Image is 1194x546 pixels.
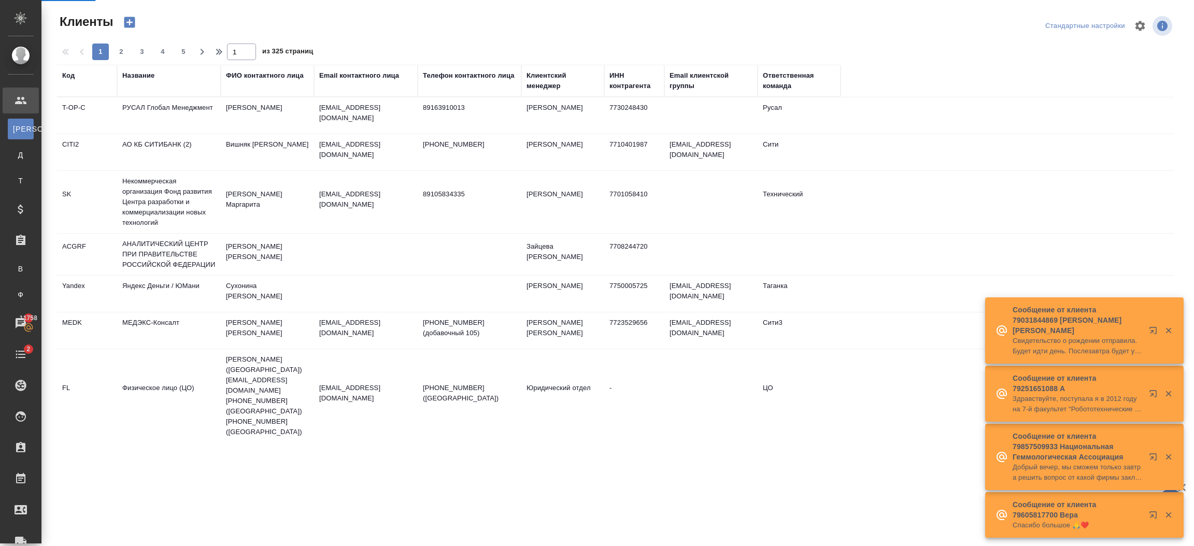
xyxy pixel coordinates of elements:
p: Добрый вечер, мы сможем только завтра решить вопрос от какой фирмы заключаем договор. Можем мы присл [1013,462,1142,483]
p: Свидетельство о рождении отправила. Будет идти день. Послезавтра будет у вас. [PERSON_NAME] за ча... [1013,336,1142,356]
td: [PERSON_NAME] [221,97,314,134]
td: [PERSON_NAME] [PERSON_NAME] [521,312,604,349]
td: SK [57,184,117,220]
button: Открыть в новой вкладке [1143,447,1168,471]
p: 89163910013 [423,103,516,113]
td: CITI2 [57,134,117,170]
p: Сообщение от клиента 79251651088 A [1013,373,1142,394]
span: 3 [134,47,150,57]
td: АО КБ СИТИБАНК (2) [117,134,221,170]
a: В [8,258,34,279]
p: 89105834335 [423,189,516,199]
span: Посмотреть информацию [1153,16,1174,36]
div: ФИО контактного лица [226,70,304,81]
div: ИНН контрагента [609,70,659,91]
span: 2 [113,47,130,57]
td: [PERSON_NAME] [PERSON_NAME] [221,312,314,349]
td: 7723529656 [604,312,664,349]
td: [EMAIL_ADDRESS][DOMAIN_NAME] [664,134,758,170]
td: MEDK [57,312,117,349]
p: Здравствуйте, поступала я в 2012 году на 7-й факультет "Робототехнические и интеллектуальные системы [1013,394,1142,414]
td: [PERSON_NAME] Маргарита [221,184,314,220]
button: Открыть в новой вкладке [1143,320,1168,345]
p: Сообщение от клиента 79857509933 Национальная Геммологическая Ассоциация [1013,431,1142,462]
p: [EMAIL_ADDRESS][DOMAIN_NAME] [319,383,413,404]
td: [PERSON_NAME] [521,134,604,170]
button: 2 [113,44,130,60]
td: ЦО [758,378,841,414]
p: Сообщение от клиента 79031844869 [PERSON_NAME] [PERSON_NAME] [1013,305,1142,336]
p: [PHONE_NUMBER] [423,139,516,150]
span: 2 [20,344,36,354]
td: Физическое лицо (ЦО) [117,378,221,414]
p: [EMAIL_ADDRESS][DOMAIN_NAME] [319,103,413,123]
button: 3 [134,44,150,60]
a: Д [8,145,34,165]
td: Yandex [57,276,117,312]
td: 7710401987 [604,134,664,170]
td: Сухонина [PERSON_NAME] [221,276,314,312]
td: Некоммерческая организация Фонд развития Центра разработки и коммерциализации новых технологий [117,171,221,233]
td: Сити [758,134,841,170]
span: из 325 страниц [262,45,313,60]
td: АНАЛИТИЧЕСКИЙ ЦЕНТР ПРИ ПРАВИТЕЛЬСТВЕ РОССИЙСКОЙ ФЕДЕРАЦИИ [117,234,221,275]
button: Закрыть [1158,389,1179,398]
td: [PERSON_NAME] [521,184,604,220]
td: Юридический отдел [521,378,604,414]
button: 5 [175,44,192,60]
td: Вишняк [PERSON_NAME] [221,134,314,170]
td: ACGRF [57,236,117,272]
div: Email контактного лица [319,70,399,81]
div: Клиентский менеджер [527,70,599,91]
span: Т [13,176,29,186]
button: Закрыть [1158,326,1179,335]
p: [EMAIL_ADDRESS][DOMAIN_NAME] [319,318,413,338]
button: Открыть в новой вкладке [1143,505,1168,529]
td: РУСАЛ Глобал Менеджмент [117,97,221,134]
span: 11758 [13,313,44,323]
p: Сообщение от клиента 79605817700 Вера [1013,499,1142,520]
div: Телефон контактного лица [423,70,515,81]
span: Д [13,150,29,160]
td: 7750005725 [604,276,664,312]
td: МЕДЭКС-Консалт [117,312,221,349]
button: 4 [154,44,171,60]
p: [EMAIL_ADDRESS][DOMAIN_NAME] [319,139,413,160]
a: 2 [3,341,39,367]
a: Ф [8,284,34,305]
div: split button [1043,18,1128,34]
span: 4 [154,47,171,57]
td: [PERSON_NAME] [PERSON_NAME] [221,236,314,272]
span: [PERSON_NAME] [13,124,29,134]
p: [EMAIL_ADDRESS][DOMAIN_NAME] [319,189,413,210]
a: Т [8,170,34,191]
p: [PHONE_NUMBER] ([GEOGRAPHIC_DATA]) [423,383,516,404]
a: [PERSON_NAME] [8,119,34,139]
p: Спасибо большое 🙏❤️ [1013,520,1142,530]
td: - [604,378,664,414]
td: [EMAIL_ADDRESS][DOMAIN_NAME] [664,276,758,312]
td: [PERSON_NAME] [521,97,604,134]
div: Название [122,70,154,81]
span: В [13,264,29,274]
button: Закрыть [1158,510,1179,520]
td: Зайцева [PERSON_NAME] [521,236,604,272]
td: [PERSON_NAME] [521,276,604,312]
span: Ф [13,290,29,300]
td: 7701058410 [604,184,664,220]
td: Таганка [758,276,841,312]
td: 7730248430 [604,97,664,134]
button: Открыть в новой вкладке [1143,383,1168,408]
div: Email клиентской группы [670,70,752,91]
td: [PERSON_NAME] ([GEOGRAPHIC_DATA]) [EMAIL_ADDRESS][DOMAIN_NAME] [PHONE_NUMBER] ([GEOGRAPHIC_DATA])... [221,349,314,442]
div: Код [62,70,75,81]
td: Русал [758,97,841,134]
p: [PHONE_NUMBER] (добавочный 105) [423,318,516,338]
td: Яндекс Деньги / ЮМани [117,276,221,312]
td: T-OP-C [57,97,117,134]
span: Настроить таблицу [1128,13,1153,38]
span: Клиенты [57,13,113,30]
td: FL [57,378,117,414]
button: Закрыть [1158,452,1179,462]
span: 5 [175,47,192,57]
